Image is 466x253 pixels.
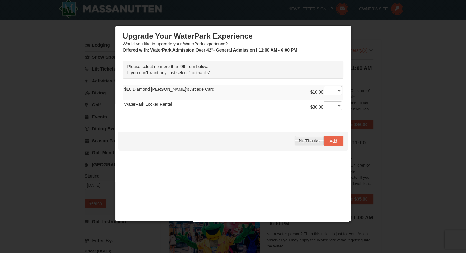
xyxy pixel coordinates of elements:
[123,100,343,115] td: WaterPark Locker Rental
[310,101,342,113] div: $30.00
[123,32,343,41] h3: Upgrade Your WaterPark Experience
[310,86,342,98] div: $10.00
[330,139,337,144] span: Add
[123,48,148,52] span: Offered with
[123,85,343,100] td: $10 Diamond [PERSON_NAME]'s Arcade Card
[324,136,343,146] button: Add
[295,136,323,145] button: No Thanks
[127,70,212,75] span: If you don't want any, just select "no thanks".
[299,138,319,143] span: No Thanks
[123,48,297,52] strong: : WaterPark Admission Over 42"- General Admission | 11:00 AM - 6:00 PM
[123,32,343,53] div: Would you like to upgrade your WaterPark experience?
[127,64,209,69] span: Please select no more than 99 from below.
